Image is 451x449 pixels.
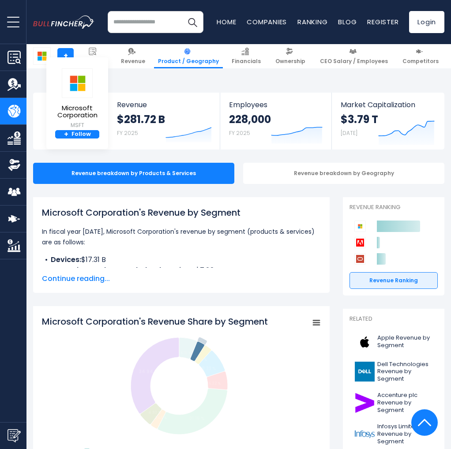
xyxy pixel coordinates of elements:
[117,44,149,68] a: Revenue
[297,17,327,26] a: Ranking
[217,17,236,26] a: Home
[377,334,432,349] span: Apple Revenue by Segment
[316,44,392,68] a: CEO Salary / Employees
[51,254,81,265] b: Devices:
[341,101,435,109] span: Market Capitalization
[42,265,321,276] li: $7.83 B
[181,11,203,33] button: Search
[350,204,438,211] p: Revenue Ranking
[51,68,104,130] a: Microsoft Corporation MSFT
[42,315,268,328] tspan: Microsoft Corporation's Revenue Share by Segment
[350,421,438,448] a: Infosys Limited Revenue by Segment
[232,58,261,65] span: Financials
[341,112,378,126] strong: $3.79 T
[33,15,94,29] img: bullfincher logo
[247,17,287,26] a: Companies
[34,48,50,64] img: MSFT logo
[354,221,366,232] img: Microsoft Corporation competitors logo
[180,351,191,355] tspan: 6.15 %
[108,93,220,150] a: Revenue $281.72 B FY 2025
[355,393,375,413] img: ACN logo
[42,206,321,219] h1: Microsoft Corporation's Revenue by Segment
[229,129,250,137] small: FY 2025
[377,361,432,383] span: Dell Technologies Revenue by Segment
[355,362,375,382] img: DELL logo
[189,415,205,422] tspan: 31.15 %
[220,93,331,150] a: Employees 228,000 FY 2025
[51,105,103,119] span: Microsoft Corporation
[338,17,357,26] a: Blog
[195,357,207,362] tspan: 2.75 %
[33,163,234,184] div: Revenue breakdown by Products & Services
[402,58,439,65] span: Competitors
[229,112,271,126] strong: 228,000
[354,237,366,248] img: Adobe competitors logo
[350,272,438,289] a: Revenue Ranking
[42,226,321,247] p: In fiscal year [DATE], Microsoft Corporation's revenue by segment (products & services) are as fo...
[275,58,305,65] span: Ownership
[117,101,211,109] span: Revenue
[117,112,165,126] strong: $281.72 B
[51,121,103,129] small: MSFT
[57,48,74,64] a: +
[243,163,444,184] div: Revenue breakdown by Geography
[341,129,357,137] small: [DATE]
[33,15,108,29] a: Go to homepage
[77,44,110,68] a: Overview
[350,359,438,385] a: Dell Technologies Revenue by Segment
[158,58,219,65] span: Product / Geography
[367,17,398,26] a: Register
[64,131,68,138] strong: +
[350,315,438,323] p: Related
[271,44,309,68] a: Ownership
[350,389,438,416] a: Accenture plc Revenue by Segment
[332,93,443,150] a: Market Capitalization $3.79 T [DATE]
[117,129,138,137] small: FY 2025
[42,254,321,265] li: $17.31 B
[398,44,443,68] a: Competitors
[409,11,444,33] a: Login
[154,44,223,68] a: Product / Geography
[355,424,375,444] img: INFY logo
[377,392,432,414] span: Accenture plc Revenue by Segment
[350,330,438,354] a: Apple Revenue by Segment
[202,365,216,372] tspan: 8.33 %
[121,58,145,65] span: Revenue
[377,423,432,445] span: Infosys Limited Revenue by Segment
[139,368,158,375] tspan: 34.94 %
[229,101,323,109] span: Employees
[42,273,321,284] span: Continue reading...
[8,158,21,172] img: Ownership
[155,415,167,420] tspan: 2.63 %
[355,332,375,352] img: AAPL logo
[209,381,221,386] tspan: 6.32 %
[320,58,388,65] span: CEO Salary / Employees
[354,253,366,265] img: Oracle Corporation competitors logo
[148,410,161,415] tspan: 4.93 %
[228,44,265,68] a: Financials
[62,68,93,98] img: MSFT logo
[55,130,99,139] a: +Follow
[51,265,195,275] b: Dynamics Products And Cloud Services:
